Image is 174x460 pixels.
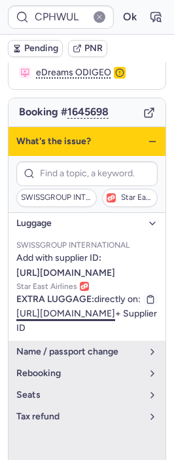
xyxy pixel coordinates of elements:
span: Star East Airlines [16,280,77,292]
span: Pending [24,43,58,54]
span: luggage [16,218,142,229]
button: name / passport change [9,341,165,362]
a: [URL][DOMAIN_NAME] [16,267,115,278]
span: eDreams ODIGEO [36,67,111,79]
span: tax refund [16,412,142,422]
button: luggage [9,213,165,234]
span: Seats [16,390,142,400]
button: Ok [119,7,140,28]
span: Booking # [19,106,109,118]
strong: EXTRA LUGGAGE: [16,294,94,305]
button: PNR [68,40,107,57]
figure: 1L airline logo [80,282,89,291]
strong: [URL][DOMAIN_NAME] [16,266,115,280]
figure: 1L airline logo [107,193,116,202]
span: SWISSGROUP INTERNATIONAL [16,239,130,251]
a: [URL][DOMAIN_NAME] [16,308,115,319]
button: tax refund [9,406,165,427]
span: SWISSGROUP INTERNATIONAL [21,193,92,202]
button: Seats [9,385,165,406]
button: Star East Airlines [102,189,158,207]
button: 1645698 [67,106,109,118]
span: Add with supplier ID [16,252,115,278]
span: Star East Airlines [121,193,153,202]
span: PNR [84,43,103,54]
button: SWISSGROUP INTERNATIONAL [16,189,97,207]
h4: What's the issue? [16,135,91,148]
span: directly on: + Supplier ID [16,294,157,334]
button: rebooking [9,363,165,384]
span: name / passport change [16,347,142,357]
button: Pending [8,40,63,57]
input: PNR Reference [8,5,114,29]
span: rebooking [16,368,142,379]
input: Find a topic, a keyword... [16,161,158,187]
strong: : [99,252,101,263]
